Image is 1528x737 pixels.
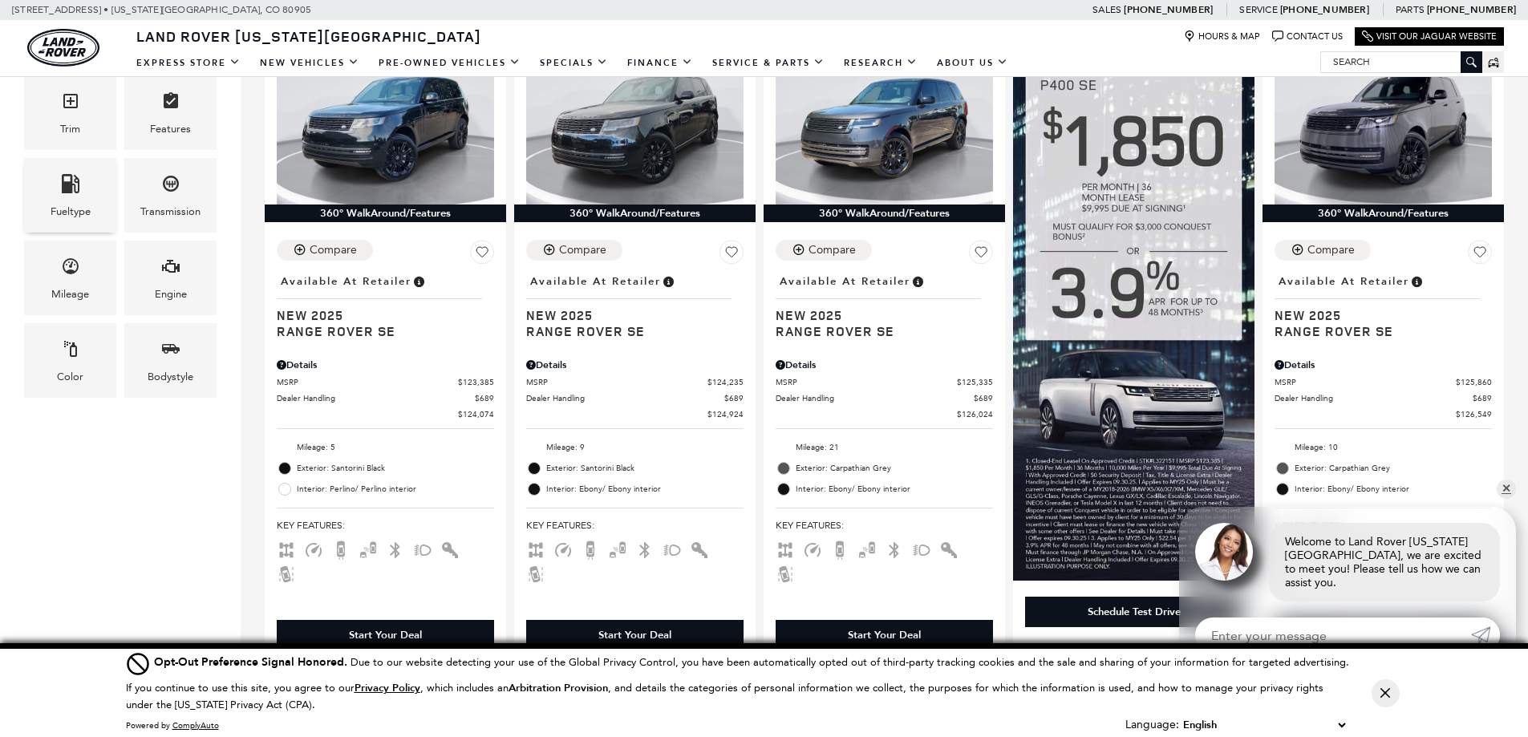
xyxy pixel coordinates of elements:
div: Due to our website detecting your use of the Global Privacy Control, you have been automatically ... [154,654,1349,670]
button: Compare Vehicle [1275,240,1371,261]
span: Vehicle is in stock and ready for immediate delivery. Due to demand, availability is subject to c... [910,273,925,290]
span: Fueltype [61,170,80,203]
div: 360° WalkAround/Features [265,204,506,222]
span: Lane Warning [776,567,795,578]
div: Start Your Deal [598,628,671,642]
div: Schedule Test Drive [1088,605,1181,619]
span: MSRP [776,376,957,388]
a: Privacy Policy [355,682,420,694]
span: Lane Warning [277,567,296,578]
div: BodystyleBodystyle [124,323,217,398]
span: $689 [724,392,744,404]
a: $124,074 [277,408,494,420]
a: MSRP $123,385 [277,376,494,388]
img: 2025 LAND ROVER Range Rover SE [526,42,744,204]
a: MSRP $125,860 [1275,376,1492,388]
span: Vehicle is in stock and ready for immediate delivery. Due to demand, availability is subject to c... [661,273,675,290]
div: FueltypeFueltype [24,158,116,233]
span: Dealer Handling [1275,392,1473,404]
span: Service [1239,4,1277,15]
input: Search [1321,52,1481,71]
span: New 2025 [776,307,981,323]
div: Language: [1125,719,1179,731]
a: $126,024 [776,408,993,420]
span: Color [61,335,80,368]
span: Parts [1396,4,1425,15]
span: Blind Spot Monitor [608,543,627,554]
span: Features [161,87,180,120]
span: New 2025 [526,307,732,323]
span: $123,385 [458,376,494,388]
div: Compare [809,243,856,257]
span: Blind Spot Monitor [857,543,877,554]
span: Fog Lights [413,543,432,554]
a: Visit Our Jaguar Website [1362,30,1497,43]
button: Save Vehicle [470,240,494,270]
strong: Arbitration Provision [509,681,608,695]
div: TransmissionTransmission [124,158,217,233]
a: $124,924 [526,408,744,420]
span: Land Rover [US_STATE][GEOGRAPHIC_DATA] [136,26,481,46]
a: Available at RetailerNew 2025Range Rover SE [776,270,993,339]
span: New 2025 [277,307,482,323]
a: [PHONE_NUMBER] [1280,3,1369,16]
span: $126,549 [1456,408,1492,420]
img: 2025 LAND ROVER Range Rover SE [776,42,993,204]
a: Research [834,49,927,77]
span: Interior: Ebony/ Ebony interior [546,481,744,497]
span: Dealer Handling [277,392,475,404]
input: Enter your message [1195,618,1471,653]
span: Key Features : [776,516,993,534]
button: Compare Vehicle [776,240,872,261]
span: Blind Spot Monitor [359,543,378,554]
div: Bodystyle [148,368,193,386]
div: Start Your Deal [277,620,494,650]
a: Dealer Handling $689 [526,392,744,404]
div: Pricing Details - Range Rover SE [526,358,744,372]
span: Range Rover SE [526,323,732,339]
span: Adaptive Cruise Control [803,543,822,554]
span: Interior: Ebony/ Ebony interior [1295,481,1492,497]
div: Compare [1307,243,1355,257]
a: Dealer Handling $689 [776,392,993,404]
span: Bluetooth [885,543,904,554]
span: AWD [277,543,296,554]
a: EXPRESS STORE [127,49,250,77]
button: Save Vehicle [1468,240,1492,270]
li: Mileage: 21 [776,437,993,458]
a: Specials [530,49,618,77]
div: Trim [60,120,80,138]
button: Compare Vehicle [526,240,622,261]
span: Adaptive Cruise Control [304,543,323,554]
span: AWD [776,543,795,554]
span: Exterior: Carpathian Grey [1295,460,1492,476]
div: Start Your Deal [349,628,422,642]
li: Mileage: 10 [1275,437,1492,458]
span: Interior: Perlino/ Perlino interior [297,481,494,497]
span: Key Features : [277,516,494,534]
div: EngineEngine [124,241,217,315]
button: Save Vehicle [719,240,744,270]
span: $689 [974,392,993,404]
a: [PHONE_NUMBER] [1427,3,1516,16]
span: MSRP [1275,376,1456,388]
span: $126,024 [957,408,993,420]
li: Mileage: 5 [277,437,494,458]
span: Dealer Handling [776,392,974,404]
span: Engine [161,253,180,285]
span: AWD [526,543,545,554]
div: Fueltype [51,203,91,221]
span: Keyless Entry [939,543,959,554]
span: Vehicle is in stock and ready for immediate delivery. Due to demand, availability is subject to c... [411,273,426,290]
img: Land Rover [27,29,99,67]
span: Backup Camera [581,543,600,554]
span: Exterior: Santorini Black [546,460,744,476]
div: Compare [559,243,606,257]
span: New 2025 [1275,307,1480,323]
span: $124,235 [707,376,744,388]
span: Backup Camera [830,543,849,554]
select: Language Select [1179,716,1349,734]
div: Powered by [126,721,219,731]
div: Schedule Test Drive [1025,597,1242,627]
div: FeaturesFeatures [124,75,217,150]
